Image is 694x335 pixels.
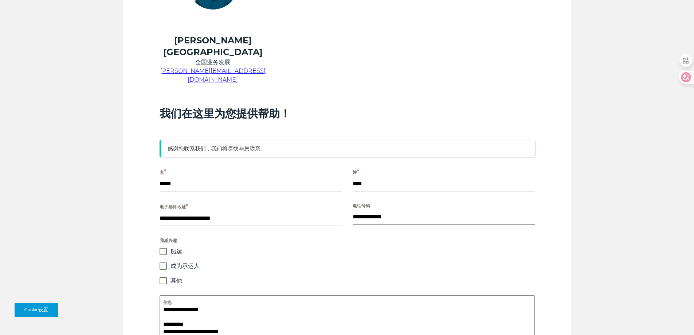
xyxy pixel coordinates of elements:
[160,107,291,120] font: 我们在这里为您提供帮助！
[195,59,230,66] font: 全国业务发展
[160,262,535,270] label: 成为承运人
[168,145,266,152] font: 感谢您联系我们，我们将尽快与您联系。
[160,237,177,244] font: 我感兴趣
[170,277,182,284] font: 其他
[160,248,535,255] label: 船运
[170,248,182,255] font: 船运
[170,262,200,269] font: 成为承运人
[160,277,535,284] label: 其他
[163,35,263,57] font: [PERSON_NAME][GEOGRAPHIC_DATA]
[15,303,58,317] button: Cookie设置
[160,67,266,83] a: [PERSON_NAME][EMAIL_ADDRESS][DOMAIN_NAME]
[24,307,48,312] font: Cookie设置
